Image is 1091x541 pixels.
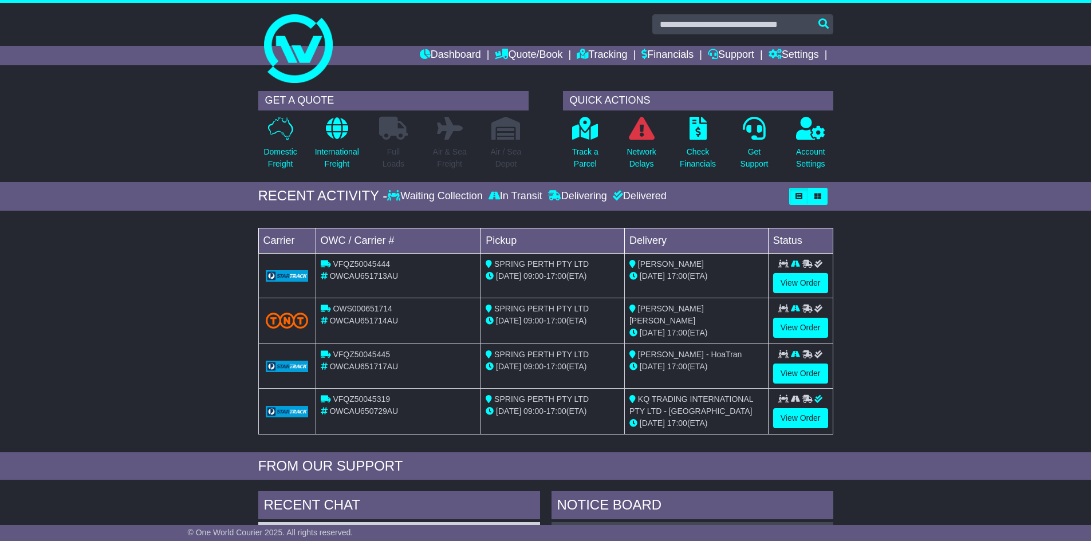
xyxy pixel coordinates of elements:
[640,362,665,371] span: [DATE]
[552,491,833,522] div: NOTICE BOARD
[494,259,589,268] span: SPRING PERTH PTY LTD
[667,418,687,428] span: 17:00
[387,190,485,203] div: Waiting Collection
[496,316,521,325] span: [DATE]
[740,146,768,170] p: Get Support
[333,394,390,404] span: VFQZ50045319
[486,190,545,203] div: In Transit
[638,259,704,268] span: [PERSON_NAME]
[773,408,828,428] a: View Order
[629,304,704,325] span: [PERSON_NAME] [PERSON_NAME]
[773,318,828,338] a: View Order
[258,458,833,475] div: FROM OUR SUPPORT
[258,91,529,110] div: GET A QUOTE
[667,328,687,337] span: 17:00
[629,361,763,373] div: (ETA)
[333,259,390,268] span: VFQZ50045444
[314,116,360,176] a: InternationalFreight
[796,146,825,170] p: Account Settings
[523,406,543,416] span: 09:00
[258,188,388,204] div: RECENT ACTIVITY -
[329,271,398,281] span: OWCAU651713AU
[739,116,769,176] a: GetSupport
[496,362,521,371] span: [DATE]
[263,146,297,170] p: Domestic Freight
[572,146,598,170] p: Track a Parcel
[624,228,768,253] td: Delivery
[667,271,687,281] span: 17:00
[523,316,543,325] span: 09:00
[266,361,309,372] img: GetCarrierServiceLogo
[577,46,627,65] a: Tracking
[769,46,819,65] a: Settings
[420,46,481,65] a: Dashboard
[523,362,543,371] span: 09:00
[491,146,522,170] p: Air / Sea Depot
[316,228,481,253] td: OWC / Carrier #
[188,528,353,537] span: © One World Courier 2025. All rights reserved.
[610,190,667,203] div: Delivered
[329,406,398,416] span: OWCAU650729AU
[481,228,625,253] td: Pickup
[315,146,359,170] p: International Freight
[545,190,610,203] div: Delivering
[266,270,309,282] img: GetCarrierServiceLogo
[795,116,826,176] a: AccountSettings
[638,350,742,359] span: [PERSON_NAME] - HoaTran
[496,406,521,416] span: [DATE]
[266,313,309,328] img: TNT_Domestic.png
[329,362,398,371] span: OWCAU651717AU
[379,146,408,170] p: Full Loads
[640,271,665,281] span: [DATE]
[773,273,828,293] a: View Order
[523,271,543,281] span: 09:00
[546,316,566,325] span: 17:00
[768,228,833,253] td: Status
[329,316,398,325] span: OWCAU651714AU
[546,271,566,281] span: 17:00
[433,146,467,170] p: Air & Sea Freight
[680,146,716,170] p: Check Financials
[640,328,665,337] span: [DATE]
[629,270,763,282] div: (ETA)
[266,406,309,417] img: GetCarrierServiceLogo
[333,304,392,313] span: OWS000651714
[773,364,828,384] a: View Order
[679,116,716,176] a: CheckFinancials
[258,228,316,253] td: Carrier
[629,327,763,339] div: (ETA)
[627,146,656,170] p: Network Delays
[546,362,566,371] span: 17:00
[333,350,390,359] span: VFQZ50045445
[495,46,562,65] a: Quote/Book
[563,91,833,110] div: QUICK ACTIONS
[708,46,754,65] a: Support
[486,315,620,327] div: - (ETA)
[486,405,620,417] div: - (ETA)
[494,350,589,359] span: SPRING PERTH PTY LTD
[629,417,763,429] div: (ETA)
[572,116,599,176] a: Track aParcel
[494,394,589,404] span: SPRING PERTH PTY LTD
[263,116,297,176] a: DomesticFreight
[494,304,589,313] span: SPRING PERTH PTY LTD
[546,406,566,416] span: 17:00
[496,271,521,281] span: [DATE]
[641,46,694,65] a: Financials
[640,418,665,428] span: [DATE]
[258,491,540,522] div: RECENT CHAT
[486,270,620,282] div: - (ETA)
[486,361,620,373] div: - (ETA)
[626,116,656,176] a: NetworkDelays
[667,362,687,371] span: 17:00
[629,394,753,416] span: KQ TRADING INTERNATIONAL PTY LTD - [GEOGRAPHIC_DATA]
